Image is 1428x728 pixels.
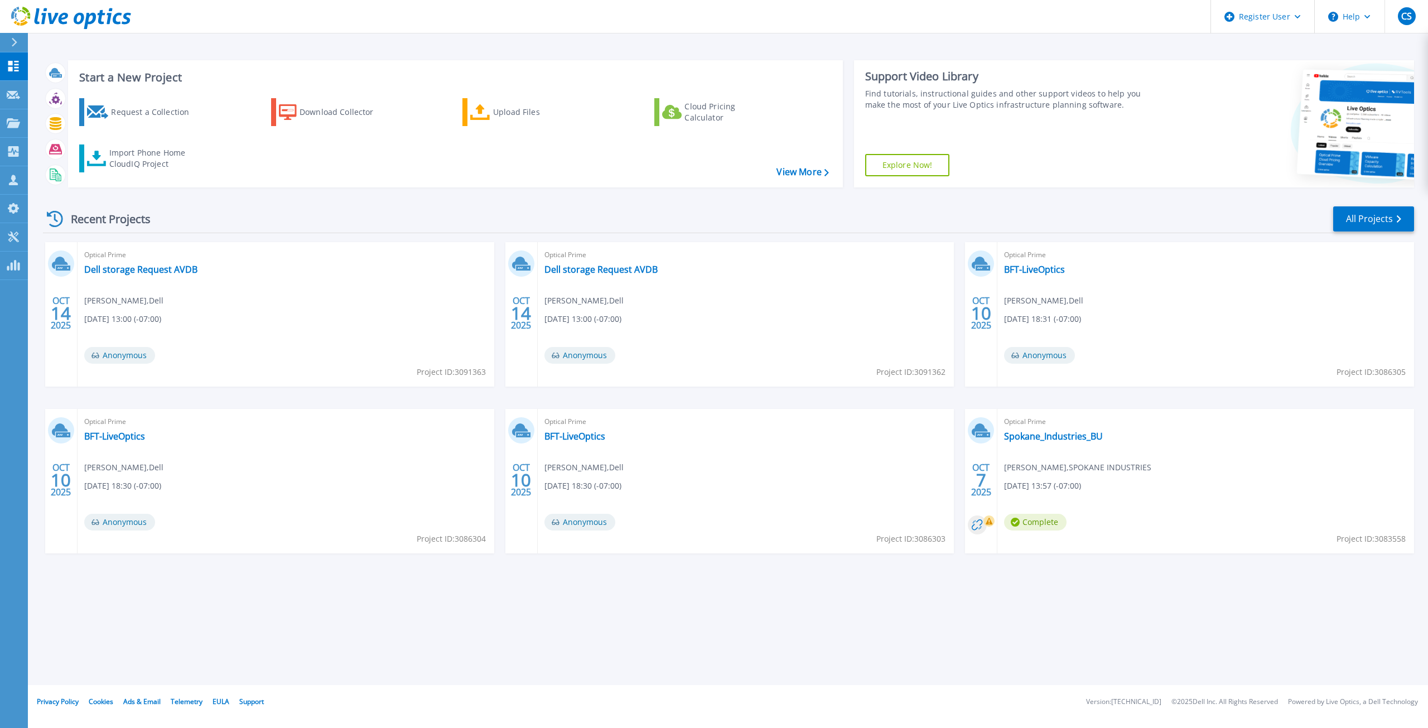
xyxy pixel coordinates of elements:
[84,249,488,261] span: Optical Prime
[776,167,828,177] a: View More
[1337,366,1406,378] span: Project ID: 3086305
[544,295,624,307] span: [PERSON_NAME] , Dell
[213,697,229,706] a: EULA
[84,416,488,428] span: Optical Prime
[876,366,945,378] span: Project ID: 3091362
[544,480,621,492] span: [DATE] 18:30 (-07:00)
[1288,698,1418,706] li: Powered by Live Optics, a Dell Technology
[876,533,945,545] span: Project ID: 3086303
[79,71,828,84] h3: Start a New Project
[493,101,582,123] div: Upload Files
[43,205,166,233] div: Recent Projects
[544,347,615,364] span: Anonymous
[51,308,71,318] span: 14
[1337,533,1406,545] span: Project ID: 3083558
[684,101,774,123] div: Cloud Pricing Calculator
[79,98,204,126] a: Request a Collection
[1086,698,1161,706] li: Version: [TECHNICAL_ID]
[1004,416,1407,428] span: Optical Prime
[971,308,991,318] span: 10
[109,147,196,170] div: Import Phone Home CloudIQ Project
[1004,249,1407,261] span: Optical Prime
[511,308,531,318] span: 14
[417,533,486,545] span: Project ID: 3086304
[544,416,948,428] span: Optical Prime
[84,431,145,442] a: BFT-LiveOptics
[1004,480,1081,492] span: [DATE] 13:57 (-07:00)
[123,697,161,706] a: Ads & Email
[544,514,615,531] span: Anonymous
[544,264,658,275] a: Dell storage Request AVDB
[51,475,71,485] span: 10
[171,697,202,706] a: Telemetry
[1401,12,1412,21] span: CS
[1004,347,1075,364] span: Anonymous
[84,514,155,531] span: Anonymous
[37,697,79,706] a: Privacy Policy
[544,313,621,325] span: [DATE] 13:00 (-07:00)
[84,347,155,364] span: Anonymous
[1004,295,1083,307] span: [PERSON_NAME] , Dell
[1333,206,1414,232] a: All Projects
[1004,313,1081,325] span: [DATE] 18:31 (-07:00)
[111,101,200,123] div: Request a Collection
[544,431,605,442] a: BFT-LiveOptics
[84,264,197,275] a: Dell storage Request AVDB
[84,461,163,474] span: [PERSON_NAME] , Dell
[50,293,71,334] div: OCT 2025
[865,154,950,176] a: Explore Now!
[89,697,113,706] a: Cookies
[300,101,389,123] div: Download Collector
[865,88,1155,110] div: Find tutorials, instructional guides and other support videos to help you make the most of your L...
[1004,461,1151,474] span: [PERSON_NAME] , SPOKANE INDUSTRIES
[1004,431,1103,442] a: Spokane_Industries_BU
[1004,514,1067,531] span: Complete
[544,249,948,261] span: Optical Prime
[1171,698,1278,706] li: © 2025 Dell Inc. All Rights Reserved
[84,313,161,325] span: [DATE] 13:00 (-07:00)
[462,98,587,126] a: Upload Files
[417,366,486,378] span: Project ID: 3091363
[510,293,532,334] div: OCT 2025
[971,460,992,500] div: OCT 2025
[84,480,161,492] span: [DATE] 18:30 (-07:00)
[976,475,986,485] span: 7
[271,98,395,126] a: Download Collector
[1004,264,1065,275] a: BFT-LiveOptics
[654,98,779,126] a: Cloud Pricing Calculator
[544,461,624,474] span: [PERSON_NAME] , Dell
[510,460,532,500] div: OCT 2025
[511,475,531,485] span: 10
[50,460,71,500] div: OCT 2025
[84,295,163,307] span: [PERSON_NAME] , Dell
[239,697,264,706] a: Support
[865,69,1155,84] div: Support Video Library
[971,293,992,334] div: OCT 2025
